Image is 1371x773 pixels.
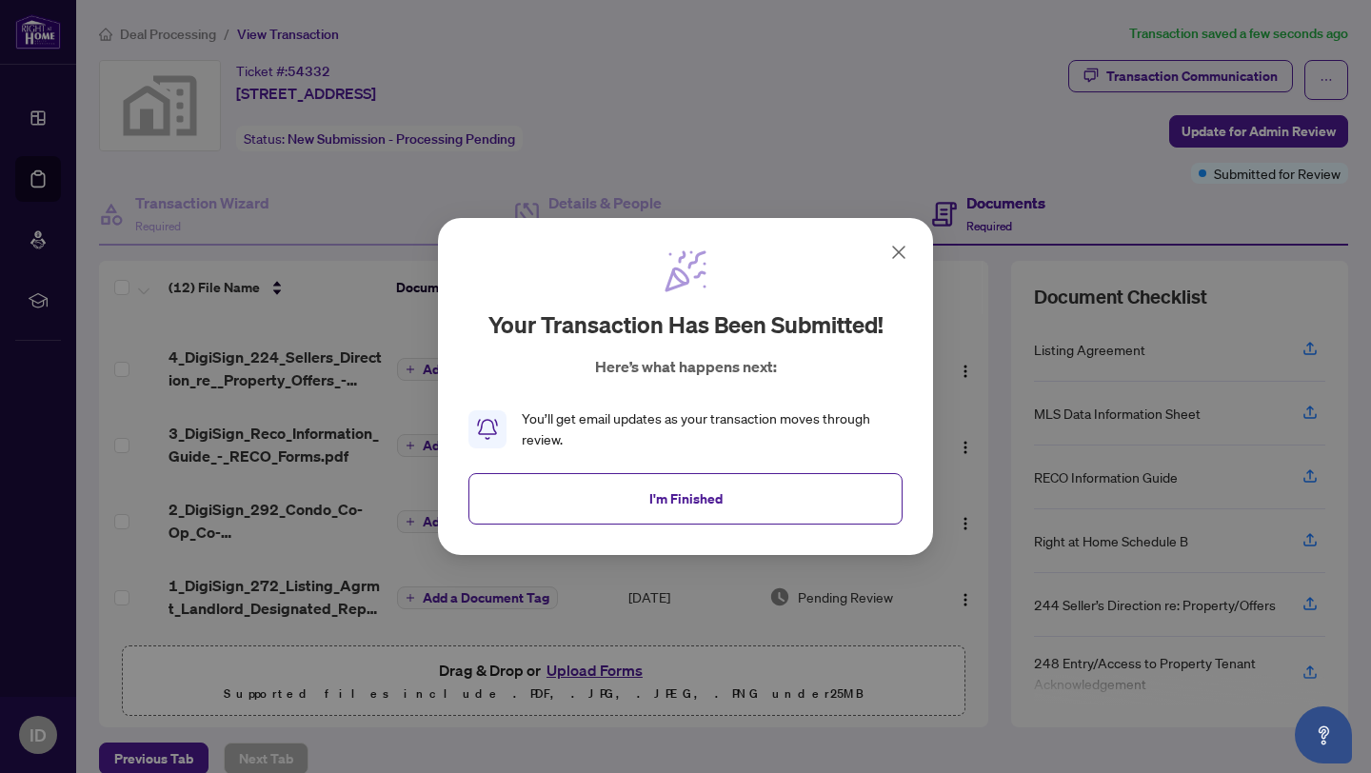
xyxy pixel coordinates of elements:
[595,355,777,378] p: Here’s what happens next:
[522,408,903,450] div: You’ll get email updates as your transaction moves through review.
[468,473,903,525] button: I'm Finished
[488,309,884,340] h2: Your transaction has been submitted!
[649,484,723,514] span: I'm Finished
[1295,706,1352,763] button: Open asap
